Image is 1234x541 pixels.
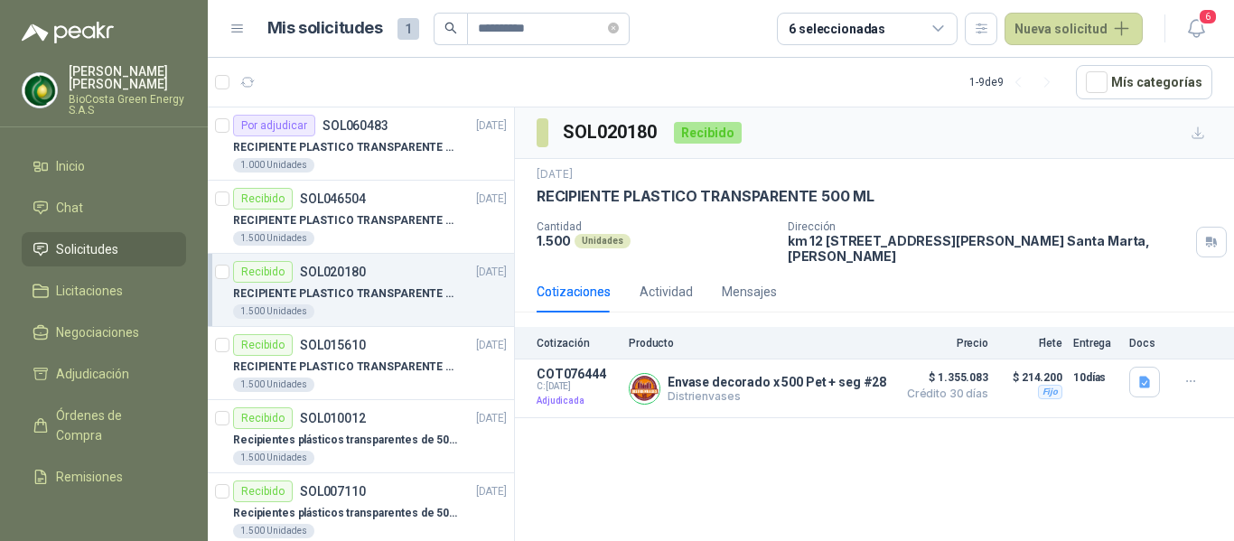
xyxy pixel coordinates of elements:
[476,337,507,354] p: [DATE]
[233,139,458,156] p: RECIPIENTE PLASTICO TRANSPARENTE 500 ML
[476,117,507,135] p: [DATE]
[300,339,366,351] p: SOL015610
[233,407,293,429] div: Recibido
[56,467,123,487] span: Remisiones
[233,480,293,502] div: Recibido
[233,334,293,356] div: Recibido
[476,264,507,281] p: [DATE]
[56,322,139,342] span: Negociaciones
[233,524,314,538] div: 1.500 Unidades
[22,149,186,183] a: Inicio
[233,158,314,173] div: 1.000 Unidades
[22,460,186,494] a: Remisiones
[69,65,186,90] p: [PERSON_NAME] [PERSON_NAME]
[56,239,118,259] span: Solicitudes
[233,231,314,246] div: 1.500 Unidades
[668,389,886,403] p: Distrienvases
[476,483,507,500] p: [DATE]
[629,337,887,350] p: Producto
[537,367,618,381] p: COT076444
[233,304,314,319] div: 1.500 Unidades
[1073,367,1118,388] p: 10 días
[233,432,458,449] p: Recipientes plásticos transparentes de 500 ML
[69,94,186,116] p: BioCosta Green Energy S.A.S
[233,285,458,303] p: RECIPIENTE PLASTICO TRANSPARENTE 500 ML
[300,412,366,424] p: SOL010012
[233,261,293,283] div: Recibido
[789,19,885,39] div: 6 seleccionadas
[537,392,618,410] p: Adjudicada
[22,357,186,391] a: Adjudicación
[674,122,742,144] div: Recibido
[22,232,186,266] a: Solicitudes
[575,234,631,248] div: Unidades
[537,166,573,183] p: [DATE]
[233,359,458,376] p: RECIPIENTE PLASTICO TRANSPARENTE 500 ML
[233,188,293,210] div: Recibido
[56,406,169,445] span: Órdenes de Compra
[444,22,457,34] span: search
[397,18,419,40] span: 1
[300,485,366,498] p: SOL007110
[300,266,366,278] p: SOL020180
[788,233,1189,264] p: km 12 [STREET_ADDRESS][PERSON_NAME] Santa Marta , [PERSON_NAME]
[668,375,886,389] p: Envase decorado x 500 Pet + seg #28
[537,233,571,248] p: 1.500
[537,337,618,350] p: Cotización
[608,23,619,33] span: close-circle
[267,15,383,42] h1: Mis solicitudes
[1076,65,1212,99] button: Mís categorías
[208,327,514,400] a: RecibidoSOL015610[DATE] RECIPIENTE PLASTICO TRANSPARENTE 500 ML1.500 Unidades
[1129,337,1165,350] p: Docs
[537,187,874,206] p: RECIPIENTE PLASTICO TRANSPARENTE 500 ML
[788,220,1189,233] p: Dirección
[898,367,988,388] span: $ 1.355.083
[969,68,1061,97] div: 1 - 9 de 9
[233,451,314,465] div: 1.500 Unidades
[300,192,366,205] p: SOL046504
[1198,8,1218,25] span: 6
[23,73,57,107] img: Company Logo
[640,282,693,302] div: Actividad
[722,282,777,302] div: Mensajes
[22,22,114,43] img: Logo peakr
[233,378,314,392] div: 1.500 Unidades
[476,191,507,208] p: [DATE]
[537,220,773,233] p: Cantidad
[233,115,315,136] div: Por adjudicar
[630,374,659,404] img: Company Logo
[1038,385,1062,399] div: Fijo
[56,281,123,301] span: Licitaciones
[898,388,988,399] span: Crédito 30 días
[233,212,458,229] p: RECIPIENTE PLASTICO TRANSPARENTE 500 ML
[608,20,619,37] span: close-circle
[537,381,618,392] span: C: [DATE]
[999,367,1062,388] p: $ 214.200
[22,315,186,350] a: Negociaciones
[56,156,85,176] span: Inicio
[1005,13,1143,45] button: Nueva solicitud
[999,337,1062,350] p: Flete
[208,181,514,254] a: RecibidoSOL046504[DATE] RECIPIENTE PLASTICO TRANSPARENTE 500 ML1.500 Unidades
[476,410,507,427] p: [DATE]
[323,119,388,132] p: SOL060483
[208,254,514,327] a: RecibidoSOL020180[DATE] RECIPIENTE PLASTICO TRANSPARENTE 500 ML1.500 Unidades
[56,364,129,384] span: Adjudicación
[1180,13,1212,45] button: 6
[537,282,611,302] div: Cotizaciones
[56,198,83,218] span: Chat
[208,400,514,473] a: RecibidoSOL010012[DATE] Recipientes plásticos transparentes de 500 ML1.500 Unidades
[22,274,186,308] a: Licitaciones
[563,118,659,146] h3: SOL020180
[208,107,514,181] a: Por adjudicarSOL060483[DATE] RECIPIENTE PLASTICO TRANSPARENTE 500 ML1.000 Unidades
[898,337,988,350] p: Precio
[22,398,186,452] a: Órdenes de Compra
[233,505,458,522] p: Recipientes plásticos transparentes de 500 ML
[22,191,186,225] a: Chat
[1073,337,1118,350] p: Entrega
